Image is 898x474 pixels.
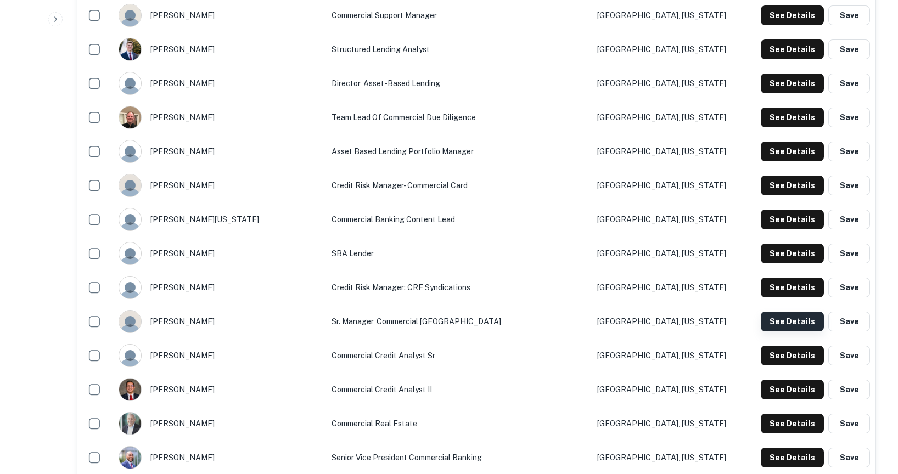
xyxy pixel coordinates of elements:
img: 9c8pery4andzj6ohjkjp54ma2 [119,345,141,366]
td: SBA Lender [326,236,592,270]
td: Commercial Banking Content Lead [326,202,592,236]
button: See Details [761,278,824,297]
button: See Details [761,380,824,399]
div: [PERSON_NAME] [119,38,321,61]
img: 1605813480920 [119,38,141,60]
button: Save [828,380,870,399]
td: [GEOGRAPHIC_DATA], [US_STATE] [592,304,744,338]
button: Save [828,346,870,365]
button: See Details [761,346,824,365]
td: [GEOGRAPHIC_DATA], [US_STATE] [592,270,744,304]
button: See Details [761,142,824,161]
button: See Details [761,244,824,263]
img: 244xhbkr7g40x6bsu4gi6q4ry [119,4,141,26]
img: 1750010440507 [119,447,141,469]
img: 1c5u578iilxfi4m4dvc4q810q [119,311,141,332]
button: Save [828,142,870,161]
td: Commercial Credit Analyst II [326,373,592,407]
button: Save [828,39,870,59]
div: [PERSON_NAME] [119,344,321,367]
button: See Details [761,448,824,467]
div: [PERSON_NAME] [119,242,321,265]
button: Save [828,448,870,467]
button: See Details [761,74,824,93]
img: 9c8pery4andzj6ohjkjp54ma2 [119,242,141,264]
button: Save [828,176,870,195]
td: [GEOGRAPHIC_DATA], [US_STATE] [592,338,744,373]
button: Save [828,414,870,433]
td: Commercial Real Estate [326,407,592,441]
button: See Details [761,414,824,433]
img: 1716318912267 [119,413,141,435]
button: Save [828,5,870,25]
div: [PERSON_NAME] [119,412,321,435]
img: 1c5u578iilxfi4m4dvc4q810q [119,174,141,196]
td: Team Lead of Commercial Due Diligence [326,100,592,134]
button: See Details [761,39,824,59]
td: [GEOGRAPHIC_DATA], [US_STATE] [592,407,744,441]
td: Credit Risk Manager: CRE Syndications [326,270,592,304]
td: [GEOGRAPHIC_DATA], [US_STATE] [592,100,744,134]
button: See Details [761,176,824,195]
div: [PERSON_NAME] [119,276,321,299]
td: [GEOGRAPHIC_DATA], [US_STATE] [592,32,744,66]
button: Save [828,278,870,297]
td: Credit Risk Manager- Commercial Card [326,168,592,202]
img: 1747136757367 [119,106,141,128]
td: [GEOGRAPHIC_DATA], [US_STATE] [592,168,744,202]
div: [PERSON_NAME] [119,4,321,27]
button: See Details [761,210,824,229]
img: 9c8pery4andzj6ohjkjp54ma2 [119,276,141,298]
img: 9c8pery4andzj6ohjkjp54ma2 [119,72,141,94]
td: Structured Lending Analyst [326,32,592,66]
td: [GEOGRAPHIC_DATA], [US_STATE] [592,134,744,168]
td: [GEOGRAPHIC_DATA], [US_STATE] [592,236,744,270]
button: See Details [761,108,824,127]
button: See Details [761,312,824,331]
img: 9c8pery4andzj6ohjkjp54ma2 [119,208,141,230]
div: [PERSON_NAME] [119,174,321,197]
img: 9c8pery4andzj6ohjkjp54ma2 [119,140,141,162]
button: Save [828,312,870,331]
td: [GEOGRAPHIC_DATA], [US_STATE] [592,373,744,407]
td: [GEOGRAPHIC_DATA], [US_STATE] [592,202,744,236]
button: Save [828,74,870,93]
td: Director, Asset-Based Lending [326,66,592,100]
td: Asset Based Lending Portfolio Manager [326,134,592,168]
div: [PERSON_NAME] [119,310,321,333]
iframe: Chat Widget [843,351,898,404]
div: [PERSON_NAME] [119,106,321,129]
div: [PERSON_NAME] [119,378,321,401]
button: Save [828,108,870,127]
div: [PERSON_NAME] [119,446,321,469]
td: Sr. Manager, Commercial [GEOGRAPHIC_DATA] [326,304,592,338]
div: [PERSON_NAME][US_STATE] [119,208,321,231]
td: Commercial Credit Analyst Sr [326,338,592,373]
div: [PERSON_NAME] [119,72,321,95]
button: See Details [761,5,824,25]
button: Save [828,210,870,229]
td: [GEOGRAPHIC_DATA], [US_STATE] [592,66,744,100]
img: 1549574001844 [119,379,141,400]
button: Save [828,244,870,263]
div: [PERSON_NAME] [119,140,321,163]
